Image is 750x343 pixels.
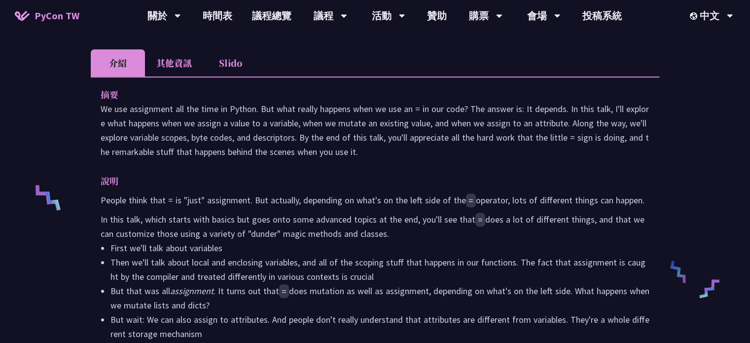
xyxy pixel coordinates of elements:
span: PyCon TW [35,8,79,23]
li: But wait: We can also assign to attributes. And people don't really understand that attributes ar... [110,312,649,341]
li: 其他資訊 [145,49,203,76]
code: = [279,284,289,298]
code: = [466,193,476,207]
em: assignment [170,285,214,297]
li: First we'll talk about variables [110,241,649,255]
p: We use assignment all the time in Python. But what really happens when we use an = in our code? T... [101,102,649,159]
li: Slido [203,49,257,76]
p: People think that = is "just" assignment. But actually, depending on what's on the left side of t... [101,193,649,207]
p: 說明 [101,174,630,188]
a: PyCon TW [5,3,89,28]
img: Home icon of PyCon TW 2025 [15,11,30,21]
p: 摘要 [101,87,630,102]
li: But that was all . It turns out that does mutation as well as assignment, depending on what's on ... [110,284,649,312]
li: Then we'll talk about local and enclosing variables, and all of the scoping stuff that happens in... [110,255,649,284]
img: Locale Icon [690,12,700,20]
li: 介紹 [91,49,145,76]
p: In this talk, which starts with basics but goes onto some advanced topics at the end, you'll see ... [101,212,649,241]
code: = [475,213,485,227]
